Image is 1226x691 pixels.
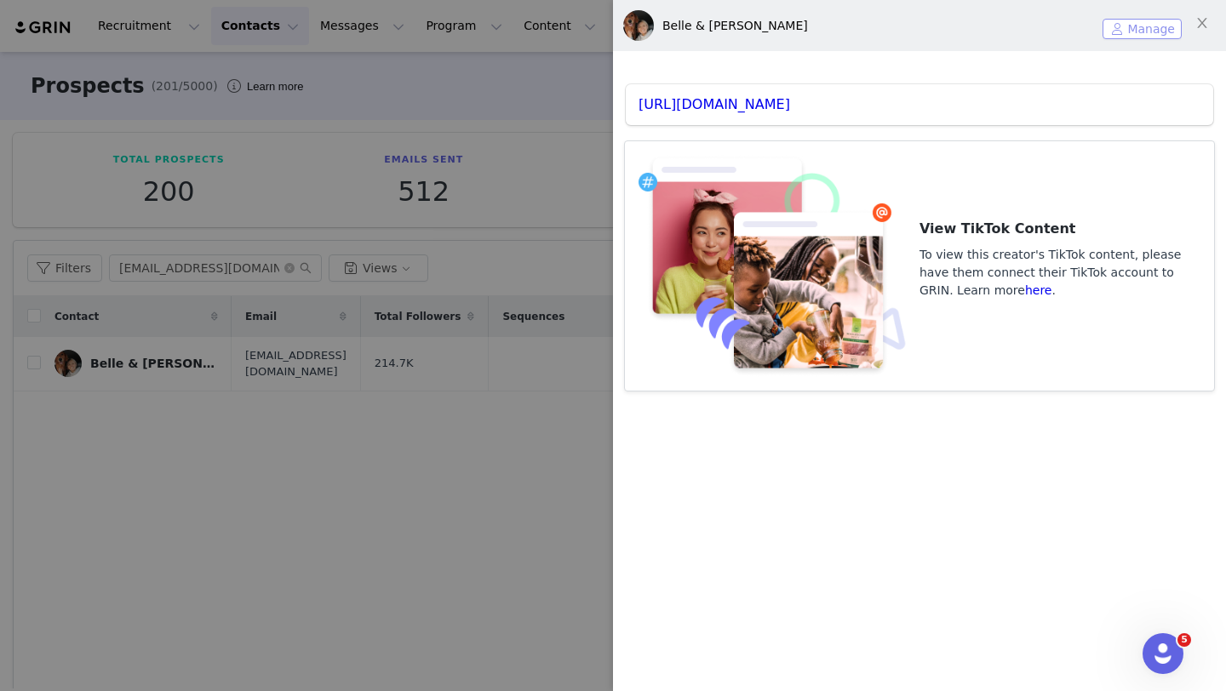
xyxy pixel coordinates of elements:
[662,17,808,35] div: Belle & [PERSON_NAME]
[919,246,1200,300] h4: To view this creator's TikTok content, please have them connect their TikTok account to GRIN. Lea...
[1177,633,1191,647] span: 5
[1025,283,1052,297] a: here
[639,155,919,377] img: missingcontent.png
[919,219,1200,239] h3: View TikTok Content
[639,96,790,112] a: [URL][DOMAIN_NAME]
[623,10,654,41] img: Belle & Murphy
[1103,19,1182,39] button: Manage
[1143,633,1183,674] iframe: Intercom live chat
[1195,16,1209,30] i: icon: close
